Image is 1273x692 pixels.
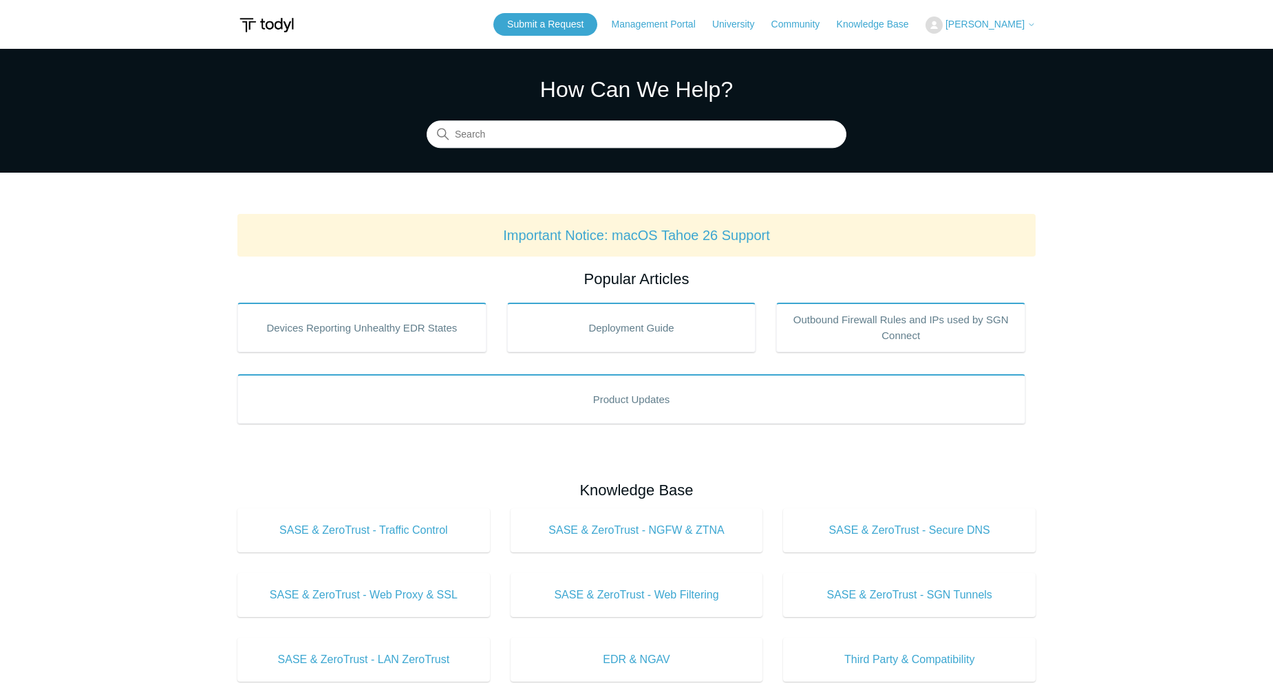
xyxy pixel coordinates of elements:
[783,573,1036,617] a: SASE & ZeroTrust - SGN Tunnels
[776,303,1025,352] a: Outbound Firewall Rules and IPs used by SGN Connect
[427,121,846,149] input: Search
[511,573,763,617] a: SASE & ZeroTrust - Web Filtering
[427,73,846,106] h1: How Can We Help?
[945,19,1025,30] span: [PERSON_NAME]
[511,508,763,552] a: SASE & ZeroTrust - NGFW & ZTNA
[712,17,768,32] a: University
[804,651,1015,668] span: Third Party & Compatibility
[237,508,490,552] a: SASE & ZeroTrust - Traffic Control
[531,651,742,668] span: EDR & NGAV
[783,508,1036,552] a: SASE & ZeroTrust - Secure DNS
[926,17,1036,34] button: [PERSON_NAME]
[237,479,1036,501] h2: Knowledge Base
[804,587,1015,603] span: SASE & ZeroTrust - SGN Tunnels
[783,638,1036,682] a: Third Party & Compatibility
[237,268,1036,290] h2: Popular Articles
[503,228,770,243] a: Important Notice: macOS Tahoe 26 Support
[258,522,469,539] span: SASE & ZeroTrust - Traffic Control
[771,17,834,32] a: Community
[837,17,923,32] a: Knowledge Base
[804,522,1015,539] span: SASE & ZeroTrust - Secure DNS
[237,638,490,682] a: SASE & ZeroTrust - LAN ZeroTrust
[258,651,469,668] span: SASE & ZeroTrust - LAN ZeroTrust
[531,587,742,603] span: SASE & ZeroTrust - Web Filtering
[507,303,756,352] a: Deployment Guide
[237,303,486,352] a: Devices Reporting Unhealthy EDR States
[612,17,709,32] a: Management Portal
[531,522,742,539] span: SASE & ZeroTrust - NGFW & ZTNA
[237,12,296,38] img: Todyl Support Center Help Center home page
[511,638,763,682] a: EDR & NGAV
[493,13,597,36] a: Submit a Request
[258,587,469,603] span: SASE & ZeroTrust - Web Proxy & SSL
[237,573,490,617] a: SASE & ZeroTrust - Web Proxy & SSL
[237,374,1025,424] a: Product Updates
